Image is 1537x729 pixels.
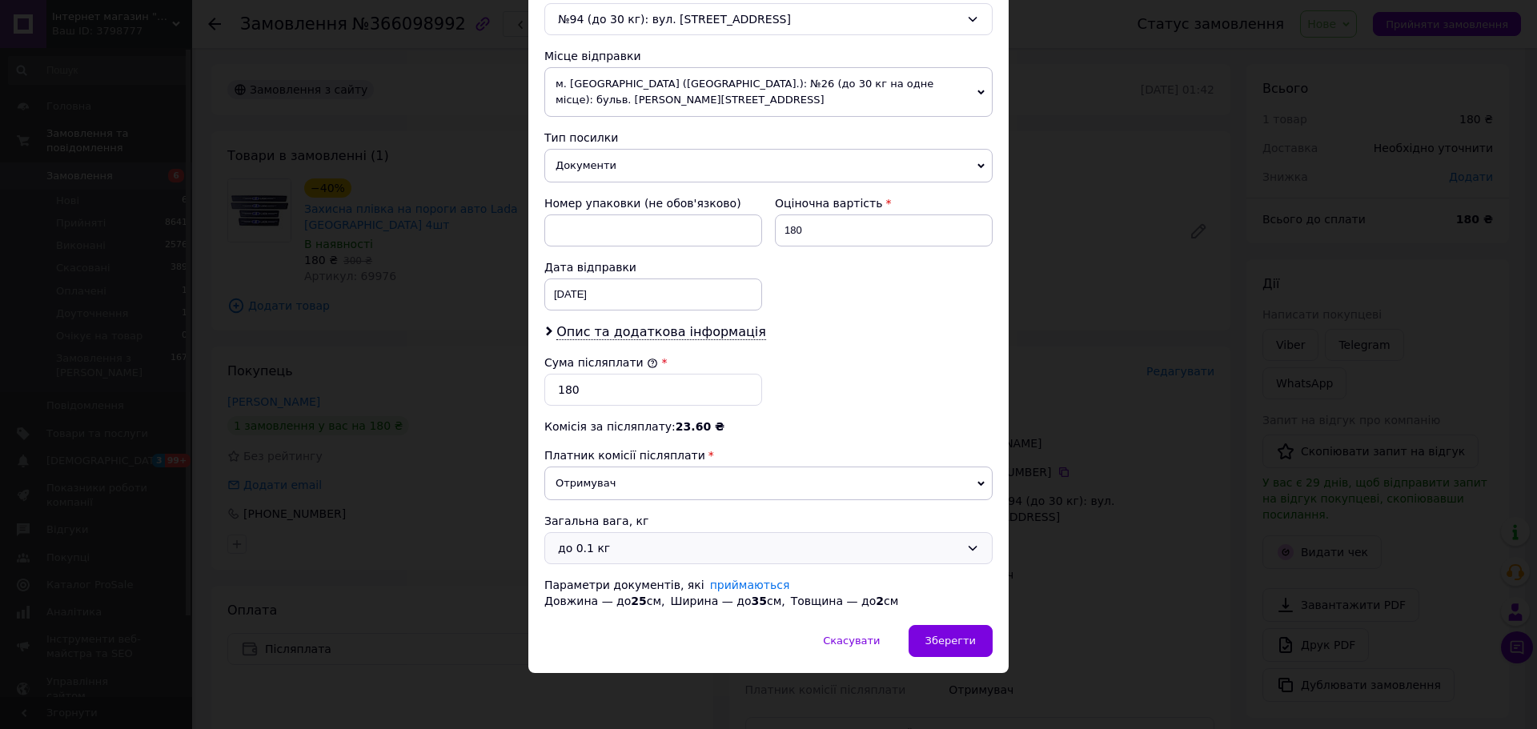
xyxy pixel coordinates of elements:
span: 23.60 ₴ [676,420,724,433]
a: приймаються [710,579,790,591]
span: Зберегти [925,635,976,647]
span: Платник комісії післяплати [544,449,705,462]
span: Документи [544,149,993,182]
span: Скасувати [823,635,880,647]
span: 35 [751,595,766,607]
div: Оціночна вартість [775,195,993,211]
span: Місце відправки [544,50,641,62]
span: Тип посилки [544,131,618,144]
span: Отримувач [544,467,993,500]
div: Номер упаковки (не обов'язково) [544,195,762,211]
div: №94 (до 30 кг): вул. [STREET_ADDRESS] [544,3,993,35]
span: м. [GEOGRAPHIC_DATA] ([GEOGRAPHIC_DATA].): №26 (до 30 кг на одне місце): бульв. [PERSON_NAME][STR... [544,67,993,117]
span: 25 [631,595,646,607]
label: Сума післяплати [544,356,658,369]
span: Опис та додаткова інформація [556,324,766,340]
div: до 0.1 кг [558,539,960,557]
div: Параметри документів, які Довжина — до см, Ширина — до см, Товщина — до см [544,577,993,609]
div: Дата відправки [544,259,762,275]
div: Комісія за післяплату: [544,419,993,435]
span: 2 [876,595,884,607]
div: Загальна вага, кг [544,513,993,529]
